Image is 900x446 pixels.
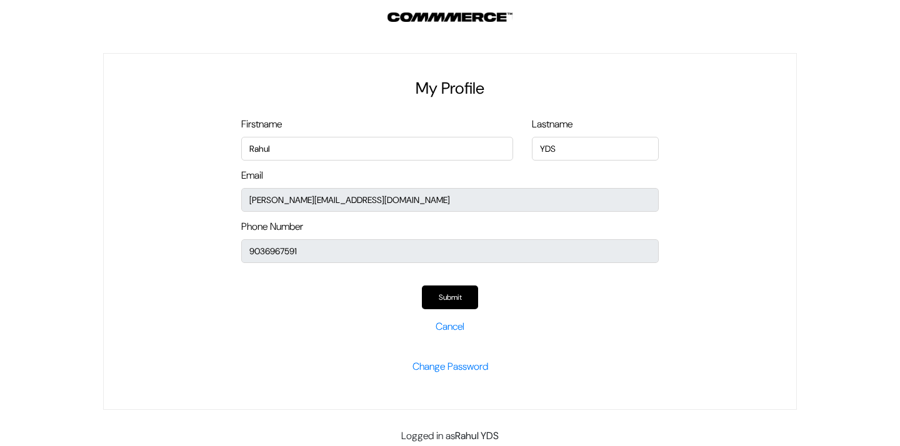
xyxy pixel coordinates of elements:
[532,137,659,161] input: First Name
[241,137,513,161] input: First Name
[412,360,488,373] a: Change Password
[422,285,478,309] button: Submit
[387,12,512,22] img: Outdocart
[436,320,464,333] a: Cancel
[241,188,659,212] input: Email
[455,429,499,442] b: Rahul YDS
[241,117,282,132] label: Firstname
[241,79,659,98] h2: My Profile
[241,168,263,183] label: Email
[241,219,303,234] label: Phone Number
[532,117,572,132] label: Lastname
[241,239,659,263] input: Phone Number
